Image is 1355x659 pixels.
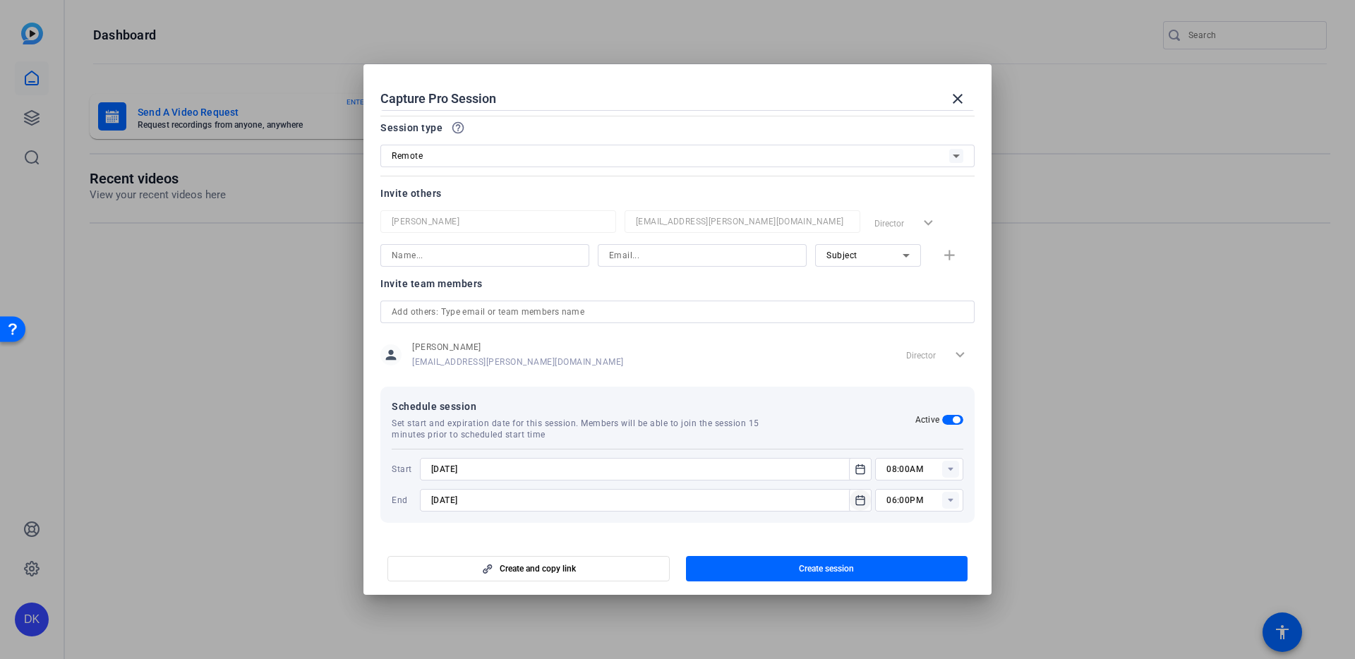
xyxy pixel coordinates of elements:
[500,563,576,574] span: Create and copy link
[849,489,872,512] button: Open calendar
[431,461,846,478] input: Choose start date
[431,492,846,509] input: Choose expiration date
[412,341,624,353] span: [PERSON_NAME]
[387,556,670,581] button: Create and copy link
[849,458,872,480] button: Open calendar
[392,418,784,440] span: Set start and expiration date for this session. Members will be able to join the session 15 minut...
[392,495,416,506] span: End
[451,121,465,135] mat-icon: help_outline
[886,492,963,509] input: Time
[636,213,849,230] input: Email...
[392,247,578,264] input: Name...
[412,356,624,368] span: [EMAIL_ADDRESS][PERSON_NAME][DOMAIN_NAME]
[392,303,963,320] input: Add others: Type email or team members name
[609,247,795,264] input: Email...
[380,344,402,365] mat-icon: person
[915,414,940,425] h2: Active
[392,151,423,161] span: Remote
[392,398,915,415] span: Schedule session
[799,563,854,574] span: Create session
[380,119,442,136] span: Session type
[380,82,975,116] div: Capture Pro Session
[380,275,975,292] div: Invite team members
[826,250,857,260] span: Subject
[392,213,605,230] input: Name...
[949,90,966,107] mat-icon: close
[686,556,968,581] button: Create session
[886,461,963,478] input: Time
[380,185,975,202] div: Invite others
[392,464,416,475] span: Start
